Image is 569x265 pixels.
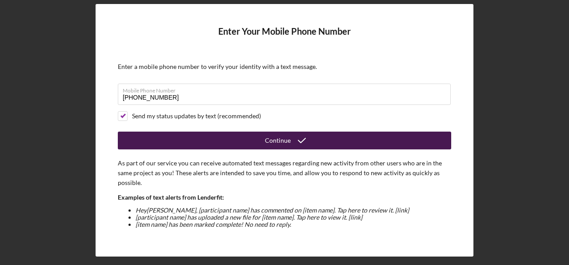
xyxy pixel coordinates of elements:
div: Send my status updates by text (recommended) [132,112,261,120]
p: Examples of text alerts from Lenderfit: [118,193,451,202]
li: [participant name] has uploaded a new file for [item name]. Tap here to view it. [link] [136,214,451,221]
h4: Enter Your Mobile Phone Number [118,26,451,50]
div: Enter a mobile phone number to verify your identity with a text message. [118,63,451,70]
button: Continue [118,132,451,149]
div: Continue [265,132,291,149]
li: [item name] has been marked complete! No need to reply. [136,221,451,228]
li: Hey [PERSON_NAME] , [participant name] has commented on [item name]. Tap here to review it. [link] [136,207,451,214]
label: Mobile Phone Number [123,84,451,94]
p: Message frequency varies. Message and data rates may apply. If you have any questions about your ... [118,233,451,253]
p: As part of our service you can receive automated text messages regarding new activity from other ... [118,158,451,188]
